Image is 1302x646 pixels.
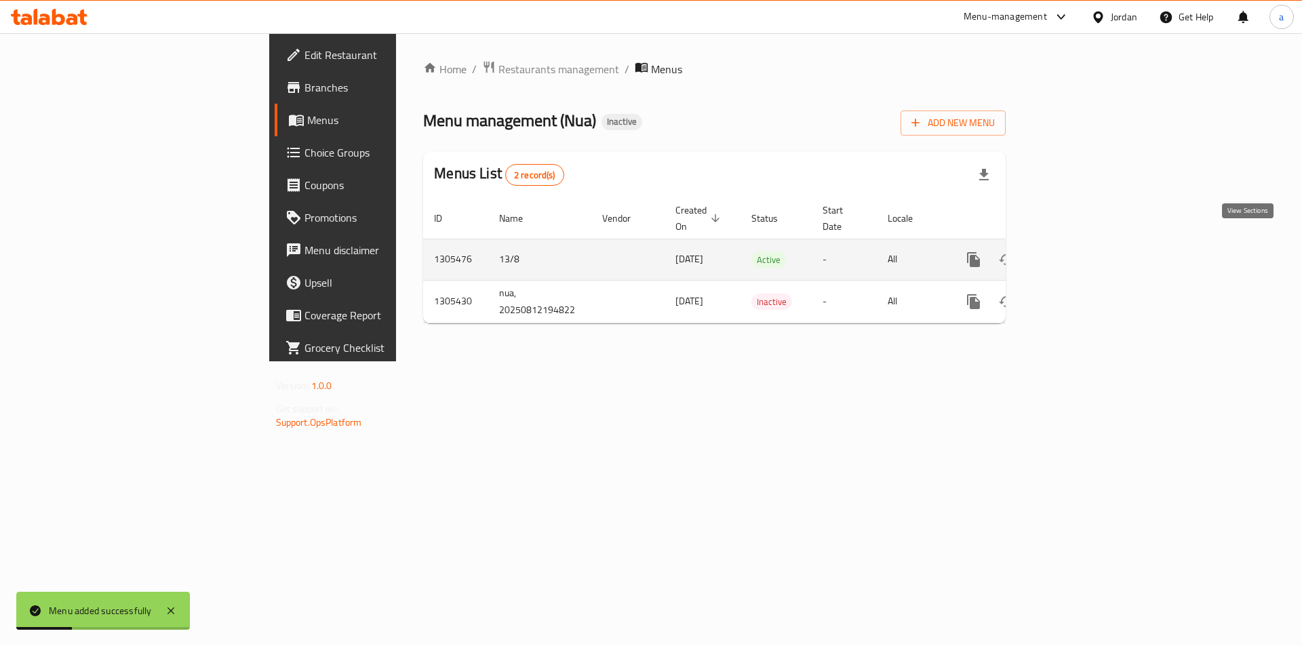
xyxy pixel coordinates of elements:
span: Menu management ( Nua ) [423,105,596,136]
td: All [877,239,947,280]
span: Start Date [823,202,861,235]
span: [DATE] [675,292,703,310]
a: Coverage Report [275,299,487,331]
span: Menu disclaimer [304,242,476,258]
button: Change Status [990,285,1023,318]
span: Get support on: [276,400,338,418]
span: 2 record(s) [506,169,564,182]
div: Menu added successfully [49,603,152,618]
span: a [1279,9,1284,24]
a: Menu disclaimer [275,234,487,266]
span: Grocery Checklist [304,340,476,356]
td: All [877,280,947,323]
div: Menu-management [964,9,1047,25]
span: Restaurants management [498,61,619,77]
span: Status [751,210,795,226]
td: - [812,280,877,323]
div: Export file [968,159,1000,191]
span: Coupons [304,177,476,193]
span: Menus [651,61,682,77]
a: Edit Restaurant [275,39,487,71]
td: 13/8 [488,239,591,280]
span: Coverage Report [304,307,476,323]
a: Menus [275,104,487,136]
button: more [958,285,990,318]
th: Actions [947,198,1099,239]
span: Active [751,252,786,268]
span: Inactive [751,294,792,310]
a: Branches [275,71,487,104]
span: Version: [276,377,309,395]
span: Edit Restaurant [304,47,476,63]
td: nua, 20250812194822 [488,280,591,323]
span: Vendor [602,210,648,226]
a: Promotions [275,201,487,234]
span: Locale [888,210,930,226]
li: / [625,61,629,77]
a: Restaurants management [482,60,619,78]
a: Coupons [275,169,487,201]
span: 1.0.0 [311,377,332,395]
button: more [958,243,990,276]
a: Grocery Checklist [275,331,487,364]
h2: Menus List [434,163,564,186]
span: Created On [675,202,724,235]
span: Promotions [304,209,476,226]
div: Total records count [505,164,564,186]
button: Add New Menu [901,110,1006,136]
a: Support.OpsPlatform [276,413,362,431]
td: - [812,239,877,280]
span: Menus [307,112,476,128]
span: Name [499,210,540,226]
span: Inactive [601,116,642,127]
span: [DATE] [675,250,703,268]
nav: breadcrumb [423,60,1006,78]
span: Upsell [304,275,476,291]
div: Inactive [601,114,642,130]
span: ID [434,210,460,226]
a: Choice Groups [275,136,487,169]
button: Change Status [990,243,1023,276]
span: Branches [304,79,476,96]
a: Upsell [275,266,487,299]
span: Add New Menu [911,115,995,132]
table: enhanced table [423,198,1099,323]
div: Jordan [1111,9,1137,24]
span: Choice Groups [304,144,476,161]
